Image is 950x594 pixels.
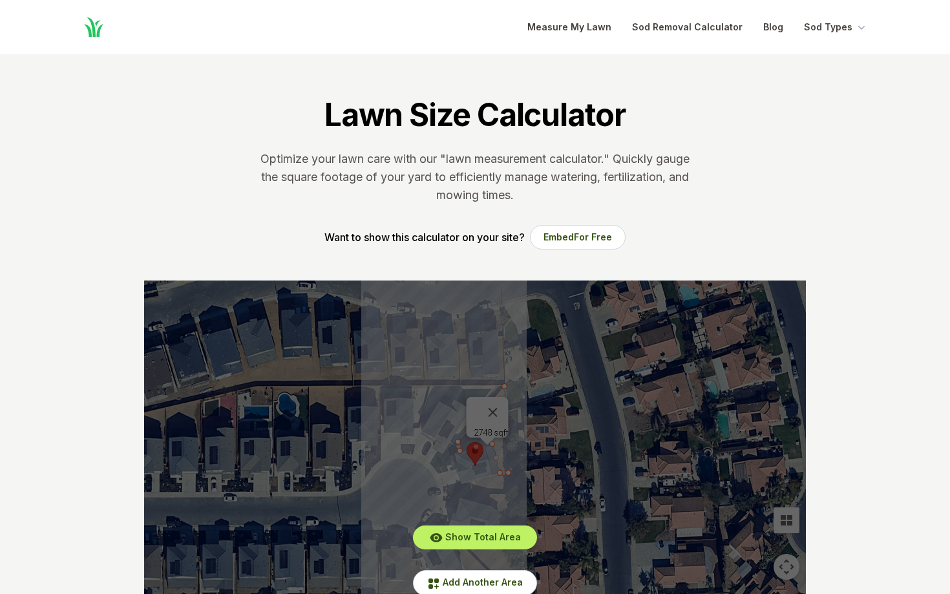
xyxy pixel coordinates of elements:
[445,531,521,542] span: Show Total Area
[258,150,692,204] p: Optimize your lawn care with our "lawn measurement calculator." Quickly gauge the square footage ...
[527,19,611,35] a: Measure My Lawn
[763,19,783,35] a: Blog
[530,225,626,249] button: EmbedFor Free
[574,231,612,242] span: For Free
[324,229,525,245] p: Want to show this calculator on your site?
[443,577,523,588] span: Add Another Area
[413,525,537,549] button: Show Total Area
[804,19,868,35] button: Sod Types
[632,19,743,35] a: Sod Removal Calculator
[324,96,626,134] h1: Lawn Size Calculator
